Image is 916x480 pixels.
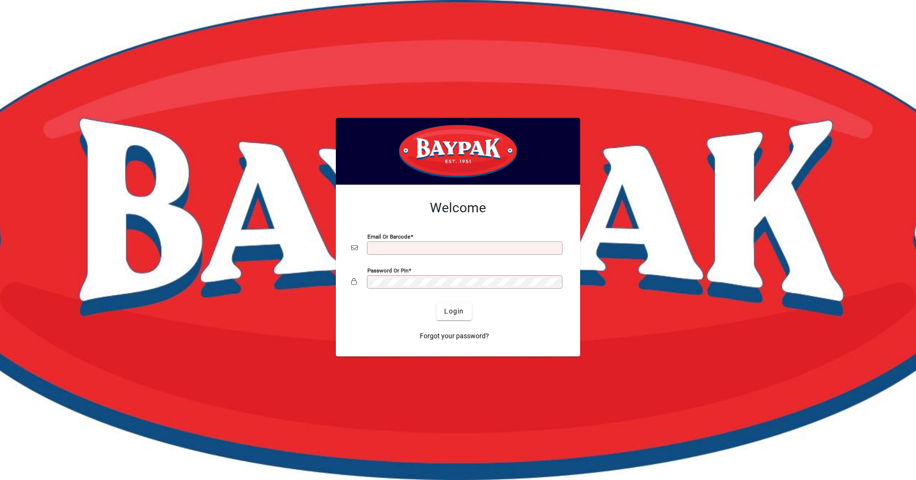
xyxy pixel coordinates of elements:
[367,267,408,273] mat-label: Password or Pin
[437,303,471,320] button: Login
[444,306,464,316] span: Login
[367,233,410,240] mat-label: Email or Barcode
[420,331,489,341] span: Forgot your password?
[351,200,565,216] h2: Welcome
[416,328,493,345] a: Forgot your password?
